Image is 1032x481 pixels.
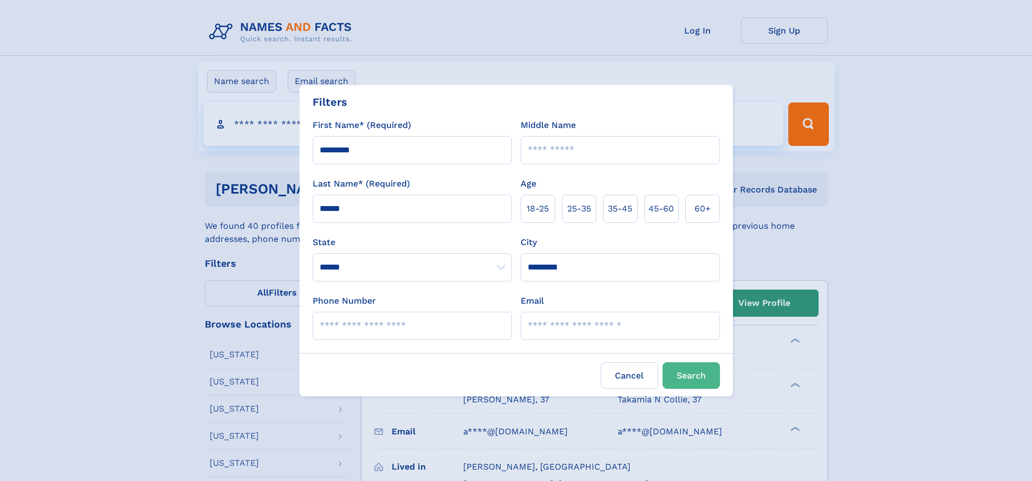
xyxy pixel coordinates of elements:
[648,202,674,215] span: 45‑60
[313,119,411,132] label: First Name* (Required)
[521,119,576,132] label: Middle Name
[527,202,549,215] span: 18‑25
[313,177,410,190] label: Last Name* (Required)
[521,177,536,190] label: Age
[313,294,376,307] label: Phone Number
[521,294,544,307] label: Email
[521,236,537,249] label: City
[567,202,591,215] span: 25‑35
[313,94,347,110] div: Filters
[313,236,512,249] label: State
[695,202,711,215] span: 60+
[663,362,720,389] button: Search
[601,362,658,389] label: Cancel
[608,202,632,215] span: 35‑45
